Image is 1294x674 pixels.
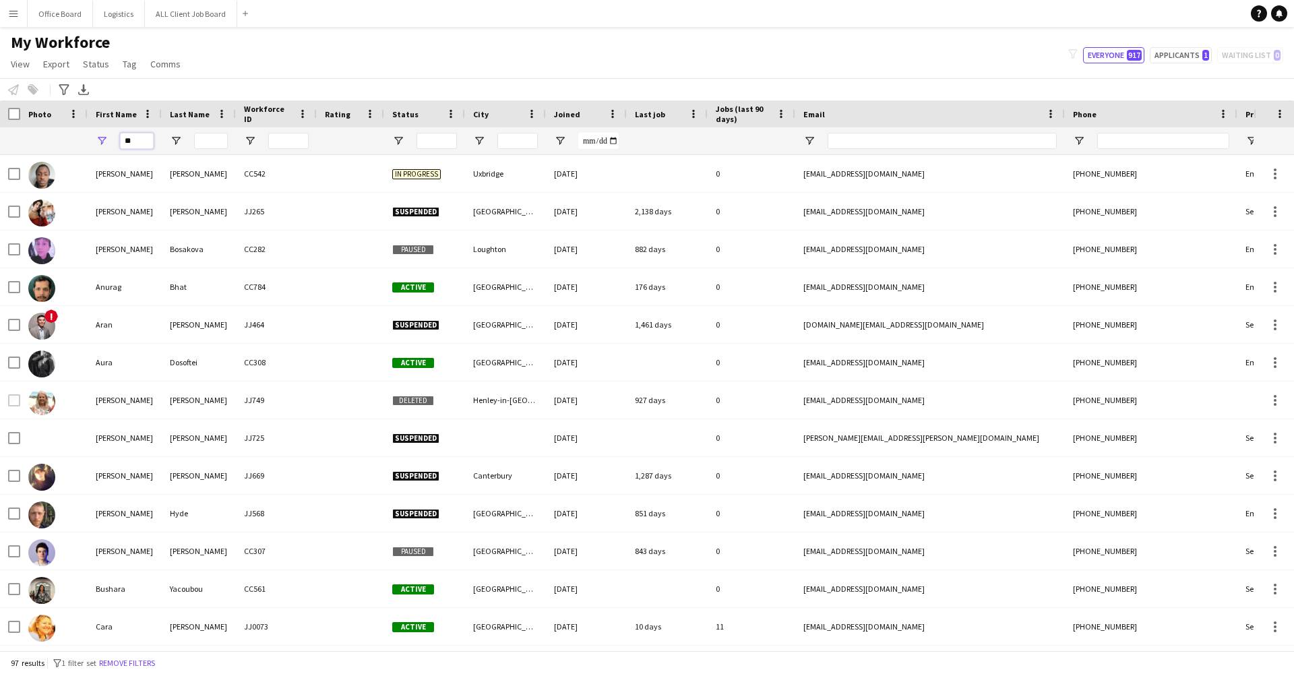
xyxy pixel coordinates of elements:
div: [PERSON_NAME] [162,306,236,343]
div: JJ464 [236,306,317,343]
img: Cara Brennan [28,615,55,642]
img: Brandon Mason [28,539,55,566]
input: City Filter Input [497,133,538,149]
div: 882 days [627,231,708,268]
div: Uxbridge [465,155,546,192]
div: [EMAIL_ADDRESS][DOMAIN_NAME] [795,381,1065,419]
input: Phone Filter Input [1097,133,1229,149]
div: [PHONE_NUMBER] [1065,155,1237,192]
div: [DATE] [546,381,627,419]
button: Open Filter Menu [392,135,404,147]
a: Export [38,55,75,73]
div: 1,461 days [627,306,708,343]
div: [PERSON_NAME] [88,457,162,494]
button: Open Filter Menu [803,135,815,147]
button: Open Filter Menu [473,135,485,147]
span: Export [43,58,69,70]
span: Last job [635,109,665,119]
div: 0 [708,306,795,343]
div: [EMAIL_ADDRESS][DOMAIN_NAME] [795,155,1065,192]
div: Henley-in-[GEOGRAPHIC_DATA] [465,381,546,419]
span: Paused [392,245,434,255]
div: Cara [88,608,162,645]
span: Active [392,622,434,632]
span: Suspended [392,471,439,481]
span: 917 [1127,50,1142,61]
div: 176 days [627,268,708,305]
div: [PERSON_NAME] [162,419,236,456]
div: [PERSON_NAME] [88,155,162,192]
div: 0 [708,532,795,570]
div: [DATE] [546,193,627,230]
div: [DATE] [546,231,627,268]
div: [PERSON_NAME] [88,193,162,230]
div: [DATE] [546,457,627,494]
div: 927 days [627,381,708,419]
div: [PHONE_NUMBER] [1065,419,1237,456]
div: 0 [708,419,795,456]
div: [PERSON_NAME] [88,532,162,570]
span: View [11,58,30,70]
a: Comms [145,55,186,73]
div: [EMAIL_ADDRESS][DOMAIN_NAME] [795,457,1065,494]
button: Open Filter Menu [96,135,108,147]
button: Open Filter Menu [244,135,256,147]
div: Bosakova [162,231,236,268]
span: Jobs (last 90 days) [716,104,771,124]
div: [GEOGRAPHIC_DATA] [465,495,546,532]
div: 0 [708,268,795,305]
button: Open Filter Menu [170,135,182,147]
div: [PHONE_NUMBER] [1065,193,1237,230]
span: Suspended [392,320,439,330]
div: [PHONE_NUMBER] [1065,231,1237,268]
button: Everyone917 [1083,47,1144,63]
div: 0 [708,570,795,607]
div: CC561 [236,570,317,607]
div: [PHONE_NUMBER] [1065,608,1237,645]
input: Row Selection is disabled for this row (unchecked) [8,394,20,406]
div: JJ265 [236,193,317,230]
div: 2,138 days [627,193,708,230]
span: Comms [150,58,181,70]
div: [DOMAIN_NAME][EMAIL_ADDRESS][DOMAIN_NAME] [795,306,1065,343]
a: Tag [117,55,142,73]
div: [EMAIL_ADDRESS][DOMAIN_NAME] [795,495,1065,532]
div: CC307 [236,532,317,570]
span: 1 [1202,50,1209,61]
span: Phone [1073,109,1097,119]
div: Dosoftei [162,344,236,381]
div: [GEOGRAPHIC_DATA] [465,268,546,305]
div: [GEOGRAPHIC_DATA] [465,570,546,607]
div: Hyde [162,495,236,532]
img: Abdirahim Hassan [28,162,55,189]
div: [GEOGRAPHIC_DATA] [465,344,546,381]
button: Open Filter Menu [554,135,566,147]
span: First Name [96,109,137,119]
span: Rating [325,109,350,119]
div: [GEOGRAPHIC_DATA] [465,193,546,230]
div: 0 [708,457,795,494]
span: Photo [28,109,51,119]
div: [EMAIL_ADDRESS][DOMAIN_NAME] [795,570,1065,607]
div: 0 [708,231,795,268]
div: [GEOGRAPHIC_DATA] [465,608,546,645]
button: Remove filters [96,656,158,671]
div: [PERSON_NAME] [88,419,162,456]
div: Yacoubou [162,570,236,607]
div: [PHONE_NUMBER] [1065,570,1237,607]
a: View [5,55,35,73]
app-action-btn: Export XLSX [75,82,92,98]
a: Status [78,55,115,73]
div: [DATE] [546,268,627,305]
div: 0 [708,193,795,230]
div: 0 [708,155,795,192]
div: [PHONE_NUMBER] [1065,495,1237,532]
div: [PERSON_NAME] [88,231,162,268]
div: 0 [708,381,795,419]
div: [DATE] [546,532,627,570]
div: Anurag [88,268,162,305]
span: Suspended [392,433,439,443]
div: [PERSON_NAME] [162,608,236,645]
div: [DATE] [546,608,627,645]
div: [EMAIL_ADDRESS][DOMAIN_NAME] [795,268,1065,305]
